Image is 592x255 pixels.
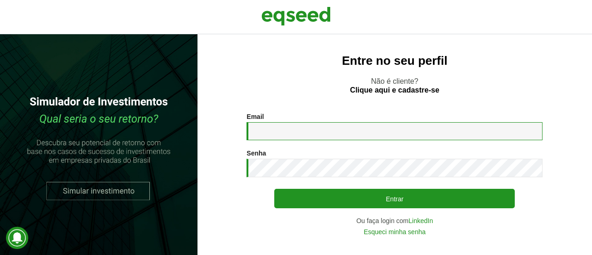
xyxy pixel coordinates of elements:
h2: Entre no seu perfil [216,54,573,68]
p: Não é cliente? [216,77,573,94]
a: LinkedIn [408,218,433,224]
div: Ou faça login com [247,218,543,224]
img: EqSeed Logo [261,5,331,28]
a: Clique aqui e cadastre-se [350,87,439,94]
button: Entrar [274,189,515,208]
label: Senha [247,150,266,156]
a: Esqueci minha senha [364,229,425,235]
label: Email [247,113,264,120]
